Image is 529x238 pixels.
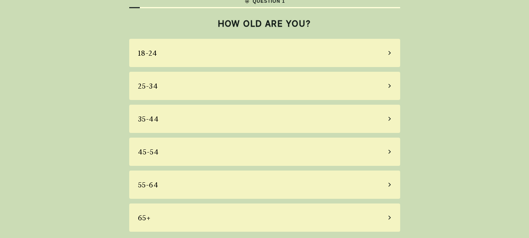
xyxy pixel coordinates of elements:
h2: HOW OLD ARE YOU? [129,18,400,29]
div: 18-24 [138,48,157,58]
div: 25-34 [138,81,158,91]
div: 35-44 [138,114,159,124]
div: 65+ [138,213,151,223]
div: 55-64 [138,180,159,190]
div: 45-54 [138,147,159,157]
